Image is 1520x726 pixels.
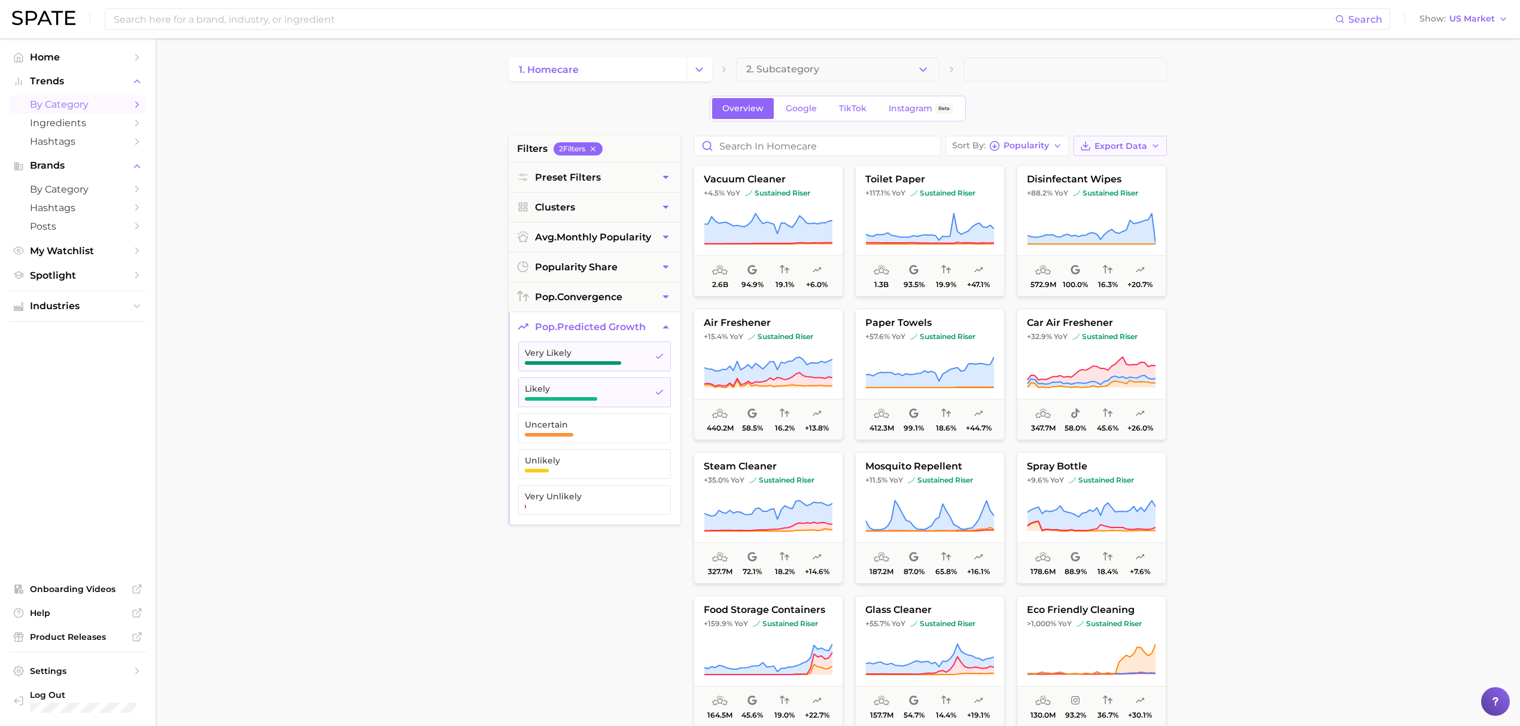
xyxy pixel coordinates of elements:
span: 14.4% [936,711,956,719]
span: +32.9% [1027,332,1052,341]
button: popularity share [509,252,680,282]
span: sustained riser [1077,619,1142,629]
span: 1. homecare [519,64,579,75]
a: Product Releases [10,628,146,646]
span: average monthly popularity: Very High Popularity [1035,694,1051,708]
span: 2. Subcategory [746,64,819,75]
span: Preset Filters [535,172,601,183]
span: 19.9% [936,280,956,289]
button: pop.convergence [509,282,680,312]
span: +44.7% [966,424,992,432]
span: Onboarding Videos [30,584,126,594]
img: sustained riser [1069,477,1076,484]
span: sustained riser [753,619,818,629]
abbr: popularity index [535,321,557,333]
button: Brands [10,157,146,175]
span: popularity predicted growth: Likely [1135,263,1145,277]
span: popularity share: Google [747,263,757,277]
span: 2.6b [712,280,728,289]
span: popularity predicted growth: Very Likely [974,694,983,708]
a: by Category [10,180,146,199]
span: popularity predicted growth: Very Likely [974,550,983,565]
a: Ingredients [10,114,146,132]
span: glass cleaner [856,605,1004,615]
span: 58.0% [1065,424,1086,432]
span: filters [517,142,548,156]
span: 45.6% [1097,424,1118,432]
span: Show [1419,16,1446,22]
span: Spotlight [30,270,126,281]
span: popularity share: TikTok [1071,407,1080,421]
button: ShowUS Market [1416,11,1511,27]
span: by Category [30,184,126,195]
span: disinfectant wipes [1017,174,1166,185]
span: popularity convergence: Very Low Convergence [941,694,951,708]
span: YoY [889,475,903,485]
span: popularity share: Google [909,263,919,277]
img: sustained riser [749,477,756,484]
img: sustained riser [910,190,917,197]
span: average monthly popularity: Very High Popularity [1035,407,1051,421]
span: sustained riser [910,619,975,629]
span: average monthly popularity: Very High Popularity [874,694,889,708]
button: air freshener+15.4% YoYsustained risersustained riser440.2m58.5%16.2%+13.8% [694,309,843,440]
span: YoY [892,619,905,629]
span: YoY [734,619,748,629]
span: 93.2% [1065,711,1086,719]
span: Settings [30,666,126,676]
span: vacuum cleaner [694,174,843,185]
span: 347.7m [1031,424,1056,432]
span: YoY [1058,619,1072,629]
button: 2. Subcategory [736,57,940,81]
span: Ingredients [30,117,126,129]
span: +4.5% [704,188,725,197]
span: >1,000% [1027,619,1056,628]
span: +35.0% [704,475,729,484]
span: Overview [722,103,764,114]
span: 18.6% [936,424,956,432]
span: +14.6% [805,568,829,576]
img: sustained riser [753,620,760,627]
span: Search [1348,14,1382,25]
span: Beta [938,103,950,114]
span: steam cleaner [694,461,843,472]
span: 87.0% [904,568,925,576]
span: +117.1% [865,188,890,197]
button: Change Category [686,57,712,81]
button: vacuum cleaner+4.5% YoYsustained risersustained riser2.6b94.9%19.1%+6.0% [694,165,843,297]
span: +9.6% [1027,475,1048,484]
span: 88.9% [1065,568,1087,576]
span: Uncertain [525,420,645,429]
span: predicted growth [535,321,646,333]
span: popularity convergence: Very Low Convergence [780,550,789,565]
span: YoY [1054,188,1068,198]
img: sustained riser [908,477,915,484]
span: popularity share: Google [1071,550,1080,565]
span: 327.7m [708,568,732,576]
span: YoY [892,188,905,198]
a: by Category [10,95,146,114]
span: by Category [30,99,126,110]
span: Instagram [889,103,932,114]
span: popularity convergence: Very Low Convergence [941,263,951,277]
span: eco friendly cleaning [1017,605,1166,615]
span: YoY [1050,475,1064,485]
span: sustained riser [910,188,975,198]
button: mosquito repellent+11.5% YoYsustained risersustained riser187.2m87.0%65.8%+16.1% [855,452,1005,584]
span: popularity convergence: Very Low Convergence [1103,550,1112,565]
span: 58.5% [742,424,763,432]
span: popularity convergence: Very Low Convergence [780,407,789,421]
button: toilet paper+117.1% YoYsustained risersustained riser1.3b93.5%19.9%+47.1% [855,165,1005,297]
img: sustained riser [1077,620,1084,627]
span: sustained riser [910,332,975,341]
span: car air freshener [1017,318,1166,328]
img: sustained riser [910,333,917,340]
span: +88.2% [1027,188,1053,197]
span: popularity convergence: Very Low Convergence [1103,263,1112,277]
span: average monthly popularity: Very High Popularity [874,263,889,277]
span: popularity predicted growth: Likely [1135,550,1145,565]
span: +22.7% [805,711,829,719]
span: 130.0m [1030,711,1056,719]
img: sustained riser [748,333,755,340]
span: convergence [535,291,622,303]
